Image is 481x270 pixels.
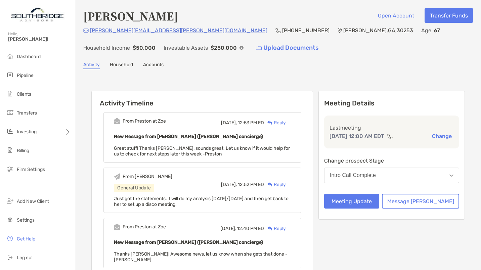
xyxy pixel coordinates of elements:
[430,133,454,140] button: Change
[330,132,384,140] p: [DATE] 12:00 AM EDT
[6,197,14,205] img: add_new_client icon
[324,99,459,107] p: Meeting Details
[143,62,164,69] a: Accounts
[17,198,49,204] span: Add New Client
[114,224,120,230] img: Event icon
[324,156,459,165] p: Change prospect Stage
[252,41,323,55] a: Upload Documents
[83,62,100,69] a: Activity
[92,91,313,107] h6: Activity Timeline
[6,108,14,117] img: transfers icon
[449,174,453,177] img: Open dropdown arrow
[264,225,286,232] div: Reply
[239,46,244,50] img: Info Icon
[6,127,14,135] img: investing icon
[382,194,459,209] button: Message [PERSON_NAME]
[114,173,120,180] img: Event icon
[17,129,37,135] span: Investing
[6,253,14,261] img: logout icon
[114,134,263,139] b: New Message from [PERSON_NAME] ([PERSON_NAME] concierge)
[83,29,89,33] img: Email Icon
[211,44,237,52] p: $250,000
[123,174,172,179] div: From [PERSON_NAME]
[282,26,330,35] p: [PHONE_NUMBER]
[123,224,166,230] div: From Preston at Zoe
[17,54,41,59] span: Dashboard
[17,148,29,153] span: Billing
[90,26,267,35] p: [PERSON_NAME][EMAIL_ADDRESS][PERSON_NAME][DOMAIN_NAME]
[330,172,376,178] div: Intro Call Complete
[434,26,440,35] p: 67
[114,184,154,192] div: General Update
[17,110,37,116] span: Transfers
[221,182,237,187] span: [DATE],
[6,216,14,224] img: settings icon
[17,255,33,261] span: Log out
[114,239,263,245] b: New Message from [PERSON_NAME] ([PERSON_NAME] concierge)
[114,145,290,157] span: Great stuff! Thanks [PERSON_NAME], sounds great. Let us know if it would help for us to check for...
[237,226,264,231] span: 12:40 PM ED
[114,118,120,124] img: Event icon
[256,46,262,50] img: button icon
[421,26,431,35] p: Age
[8,3,67,27] img: Zoe Logo
[267,182,272,187] img: Reply icon
[6,234,14,242] img: get-help icon
[110,62,133,69] a: Household
[6,90,14,98] img: clients icon
[123,118,166,124] div: From Preston at Zoe
[238,182,264,187] span: 12:52 PM ED
[387,134,393,139] img: communication type
[324,168,459,183] button: Intro Call Complete
[114,196,289,207] span: Just got the statements. I will do my analysis [DATE]/[DATE] and then get back to her to set up a...
[83,44,130,52] p: Household Income
[238,120,264,126] span: 12:53 PM ED
[330,124,454,132] p: Last meeting
[17,236,35,242] span: Get Help
[8,36,71,42] span: [PERSON_NAME]!
[17,167,45,172] span: Firm Settings
[164,44,208,52] p: Investable Assets
[373,8,419,23] button: Open Account
[6,52,14,60] img: dashboard icon
[6,146,14,154] img: billing icon
[264,119,286,126] div: Reply
[83,8,178,24] h4: [PERSON_NAME]
[275,28,281,33] img: Phone Icon
[17,91,31,97] span: Clients
[267,121,272,125] img: Reply icon
[6,71,14,79] img: pipeline icon
[338,28,342,33] img: Location Icon
[264,181,286,188] div: Reply
[6,165,14,173] img: firm-settings icon
[221,120,237,126] span: [DATE],
[17,217,35,223] span: Settings
[133,44,156,52] p: $50,000
[17,73,34,78] span: Pipeline
[343,26,413,35] p: [PERSON_NAME] , GA , 30253
[267,226,272,231] img: Reply icon
[114,251,288,263] span: Thanks [PERSON_NAME]! Awesome news, let us know when she gets that done -[PERSON_NAME]
[425,8,473,23] button: Transfer Funds
[324,194,379,209] button: Meeting Update
[220,226,236,231] span: [DATE],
